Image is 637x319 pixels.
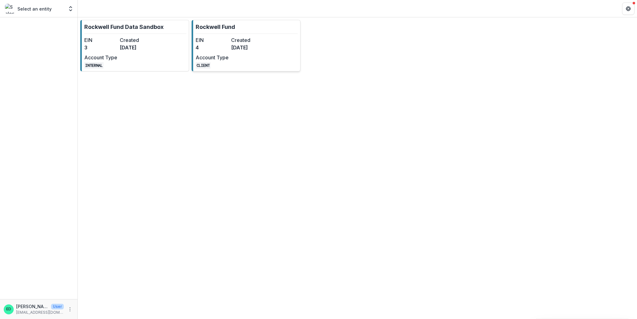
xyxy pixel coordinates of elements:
[622,2,635,15] button: Get Help
[66,306,74,313] button: More
[66,2,75,15] button: Open entity switcher
[196,44,229,51] dd: 4
[196,62,211,69] code: CLIENT
[5,4,15,14] img: Select an entity
[231,36,264,44] dt: Created
[196,54,229,61] dt: Account Type
[196,23,235,31] p: Rockwell Fund
[16,310,64,315] p: [EMAIL_ADDRESS][DOMAIN_NAME]
[51,304,64,309] p: User
[84,23,164,31] p: Rockwell Fund Data Sandbox
[192,20,300,71] a: Rockwell FundEIN4Created[DATE]Account TypeCLIENT
[231,44,264,51] dd: [DATE]
[16,303,49,310] p: [PERSON_NAME]
[120,36,153,44] dt: Created
[6,307,11,311] div: Estevan D. Delgado
[17,6,52,12] p: Select an entity
[84,44,117,51] dd: 3
[196,36,229,44] dt: EIN
[84,36,117,44] dt: EIN
[84,54,117,61] dt: Account Type
[80,20,189,71] a: Rockwell Fund Data SandboxEIN3Created[DATE]Account TypeINTERNAL
[120,44,153,51] dd: [DATE]
[84,62,104,69] code: INTERNAL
